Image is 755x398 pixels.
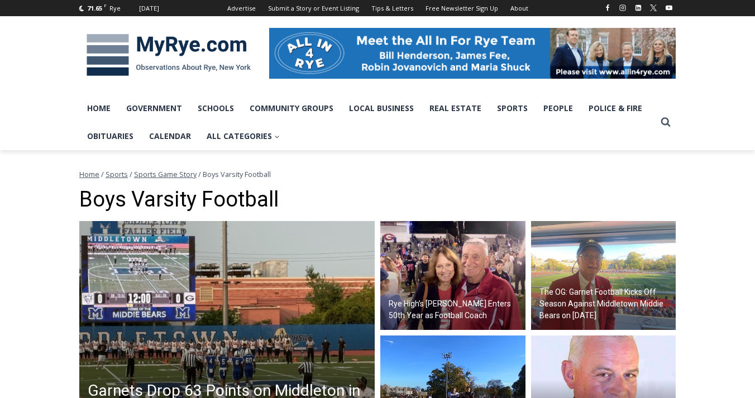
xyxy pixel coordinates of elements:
a: Real Estate [422,94,489,122]
nav: Breadcrumbs [79,169,676,180]
h2: The OG: Garnet Football Kicks Off Season Against Middletown Middie Bears on [DATE] [539,286,673,322]
a: Community Groups [242,94,341,122]
a: YouTube [662,1,676,15]
a: Home [79,169,99,179]
div: Rye [109,3,121,13]
span: F [104,2,107,8]
a: Instagram [616,1,629,15]
span: 71.65 [87,4,102,12]
h2: Rye High’s [PERSON_NAME] Enters 50th Year as Football Coach [389,298,523,322]
a: Linkedin [632,1,645,15]
a: Government [118,94,190,122]
a: Sports [489,94,536,122]
a: Sports [106,169,128,179]
img: All in for Rye [269,28,676,78]
img: MyRye.com [79,26,258,84]
a: People [536,94,581,122]
a: X [647,1,660,15]
span: All Categories [207,130,280,142]
a: Calendar [141,122,199,150]
a: Rye High’s [PERSON_NAME] Enters 50th Year as Football Coach [380,221,525,330]
span: / [130,169,132,179]
a: Police & Fire [581,94,650,122]
a: All Categories [199,122,288,150]
div: [DATE] [139,3,159,13]
nav: Primary Navigation [79,94,656,151]
img: (PHOTO: Garr and his wife Cathy on the field at Rye High School's Nugent Stadium.) [380,221,525,330]
a: Home [79,94,118,122]
button: View Search Form [656,112,676,132]
a: Facebook [601,1,614,15]
a: Schools [190,94,242,122]
h1: Boys Varsity Football [79,187,676,213]
span: Boys Varsity Football [203,169,271,179]
a: Sports Game Story [134,169,197,179]
a: The OG: Garnet Football Kicks Off Season Against Middletown Middie Bears on [DATE] [531,221,676,330]
a: Obituaries [79,122,141,150]
a: Local Business [341,94,422,122]
span: / [198,169,201,179]
img: (PHOTO: The voice of Rye Garnet Football and Old Garnet Steve Feeney in the Nugent Stadium press ... [531,221,676,330]
span: / [101,169,104,179]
